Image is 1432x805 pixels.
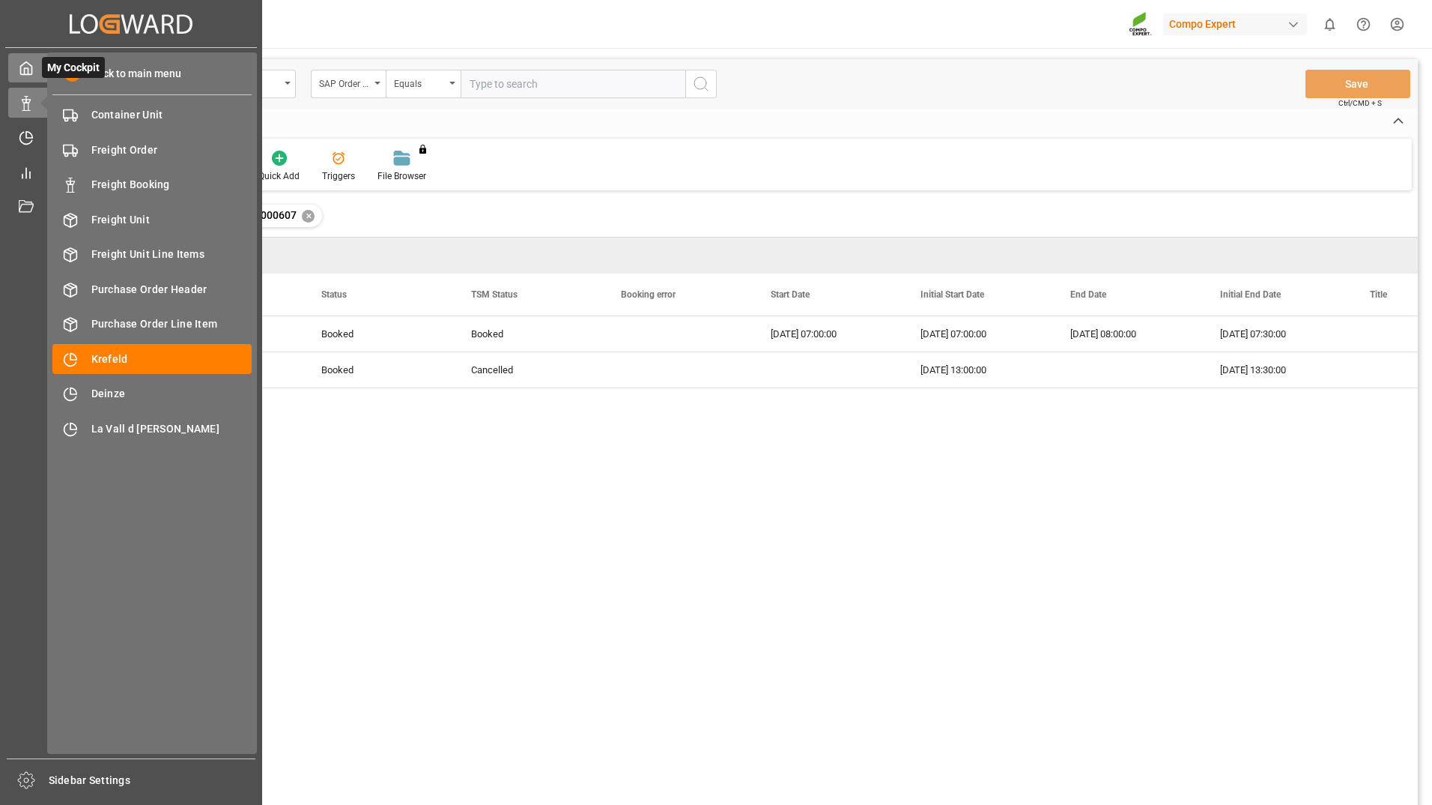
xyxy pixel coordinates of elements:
span: Freight Order [91,142,252,158]
div: Booked [471,317,585,352]
div: Quick Add [258,169,300,183]
button: open menu [311,70,386,98]
div: Compo Expert [1163,13,1307,35]
a: My CockpitMy Cockpit [8,53,254,82]
div: SAP Order Number [319,73,370,91]
a: Timeslot Management [8,123,254,152]
button: Help Center [1347,7,1380,41]
span: Purchase Order Header [91,282,252,298]
span: Krefeld [91,352,252,367]
div: Equals [394,73,445,91]
a: Freight Order [52,135,252,164]
a: My Reports [8,157,254,187]
a: Freight Booking [52,170,252,199]
span: Freight Booking [91,177,252,193]
span: Initial End Date [1220,289,1281,300]
span: Freight Unit Line Items [91,247,252,262]
a: Freight Unit Line Items [52,240,252,269]
span: Sidebar Settings [49,773,256,789]
span: Initial Start Date [920,289,984,300]
a: Krefeld [52,344,252,373]
span: Back to main menu [80,66,181,82]
span: Freight Unit [91,212,252,228]
span: End Date [1070,289,1106,300]
input: Type to search [461,70,685,98]
div: Cancelled [471,353,585,388]
div: [DATE] 13:00:00 [902,352,1052,388]
span: Booking error [621,289,676,300]
span: Title [1370,289,1387,300]
span: Status [321,289,347,300]
button: Compo Expert [1163,10,1313,38]
a: Purchase Order Line Item [52,310,252,339]
span: La Vall d [PERSON_NAME] [91,421,252,437]
span: Container Unit [91,107,252,123]
div: [DATE] 07:30:00 [1202,316,1352,352]
button: open menu [386,70,461,98]
span: Deinze [91,386,252,402]
span: Purchase Order Line Item [91,316,252,332]
img: Screenshot%202023-09-29%20at%2010.02.21.png_1712312052.png [1129,11,1153,37]
div: [DATE] 13:30:00 [1202,352,1352,388]
span: TSM Status [471,289,518,300]
a: Purchase Order Header [52,274,252,304]
div: [DATE] 07:00:00 [753,316,902,352]
a: Document Management [8,193,254,222]
button: show 0 new notifications [1313,7,1347,41]
div: ✕ [302,210,315,223]
span: My Cockpit [42,57,105,78]
button: Save [1305,70,1410,98]
a: La Vall d [PERSON_NAME] [52,414,252,443]
div: Booked [321,353,435,388]
div: Booked [321,317,435,352]
span: Ctrl/CMD + S [1338,97,1382,109]
span: 2000000607 [237,209,297,221]
a: Container Unit [52,100,252,130]
a: Freight Unit [52,205,252,234]
button: search button [685,70,717,98]
span: Start Date [771,289,810,300]
div: [DATE] 08:00:00 [1052,316,1202,352]
a: Deinze [52,379,252,408]
div: Triggers [322,169,355,183]
div: [DATE] 07:00:00 [902,316,1052,352]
